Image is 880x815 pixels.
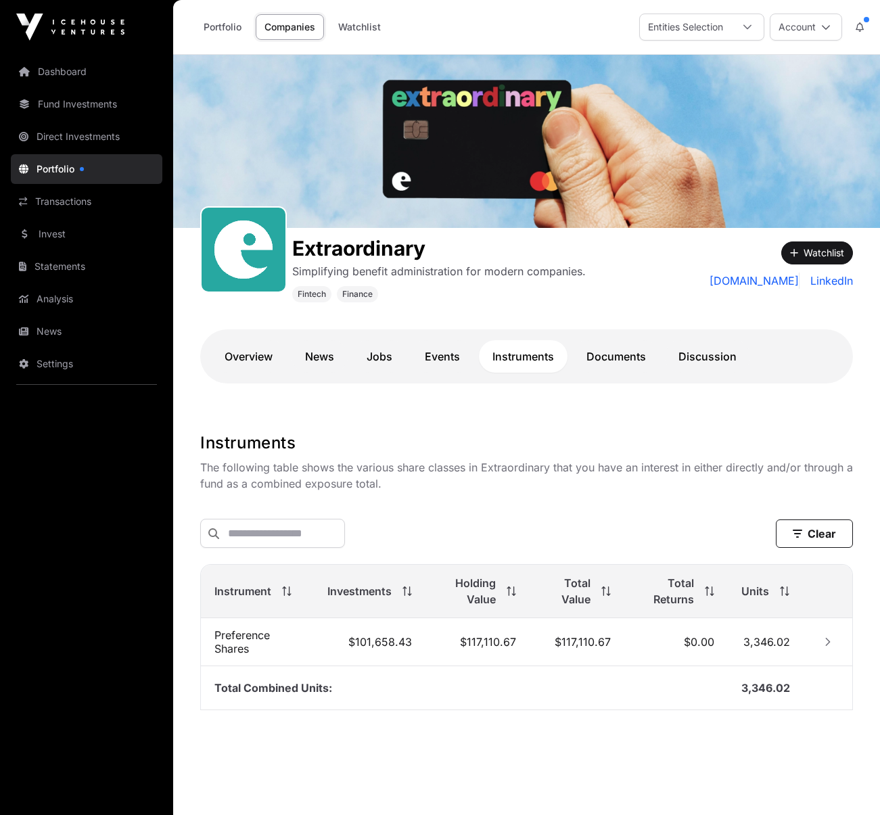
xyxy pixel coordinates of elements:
[781,241,853,264] button: Watchlist
[710,273,800,289] a: [DOMAIN_NAME]
[743,635,790,649] span: 3,346.02
[214,681,332,695] span: Total Combined Units:
[211,340,842,373] nav: Tabs
[200,432,853,454] h1: Instruments
[776,519,853,548] button: Clear
[292,263,586,279] p: Simplifying benefit administration for modern companies.
[256,14,324,40] a: Companies
[11,154,162,184] a: Portfolio
[741,681,790,695] span: 3,346.02
[665,340,750,373] a: Discussion
[16,14,124,41] img: Icehouse Ventures Logo
[327,583,392,599] span: Investments
[425,618,530,666] td: $117,110.67
[11,349,162,379] a: Settings
[314,618,425,666] td: $101,658.43
[292,236,586,260] h1: Extraordinary
[353,340,406,373] a: Jobs
[11,89,162,119] a: Fund Investments
[298,289,326,300] span: Fintech
[543,575,590,607] span: Total Value
[479,340,568,373] a: Instruments
[211,340,286,373] a: Overview
[342,289,373,300] span: Finance
[439,575,496,607] span: Holding Value
[530,618,624,666] td: $117,110.67
[411,340,473,373] a: Events
[640,14,731,40] div: Entities Selection
[214,583,271,599] span: Instrument
[770,14,842,41] button: Account
[292,340,348,373] a: News
[11,219,162,249] a: Invest
[624,618,728,666] td: $0.00
[11,57,162,87] a: Dashboard
[195,14,250,40] a: Portfolio
[11,122,162,152] a: Direct Investments
[329,14,390,40] a: Watchlist
[173,55,880,228] img: Extraordinary
[200,459,853,492] p: The following table shows the various share classes in Extraordinary that you have an interest in...
[638,575,694,607] span: Total Returns
[11,252,162,281] a: Statements
[573,340,659,373] a: Documents
[201,618,314,666] td: Preference Shares
[207,213,280,286] img: output-onlinepngtools---2025-04-04T105842.413.png
[11,284,162,314] a: Analysis
[11,187,162,216] a: Transactions
[812,750,880,815] iframe: Chat Widget
[11,317,162,346] a: News
[741,583,769,599] span: Units
[817,631,839,653] button: Row Collapsed
[805,273,853,289] a: LinkedIn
